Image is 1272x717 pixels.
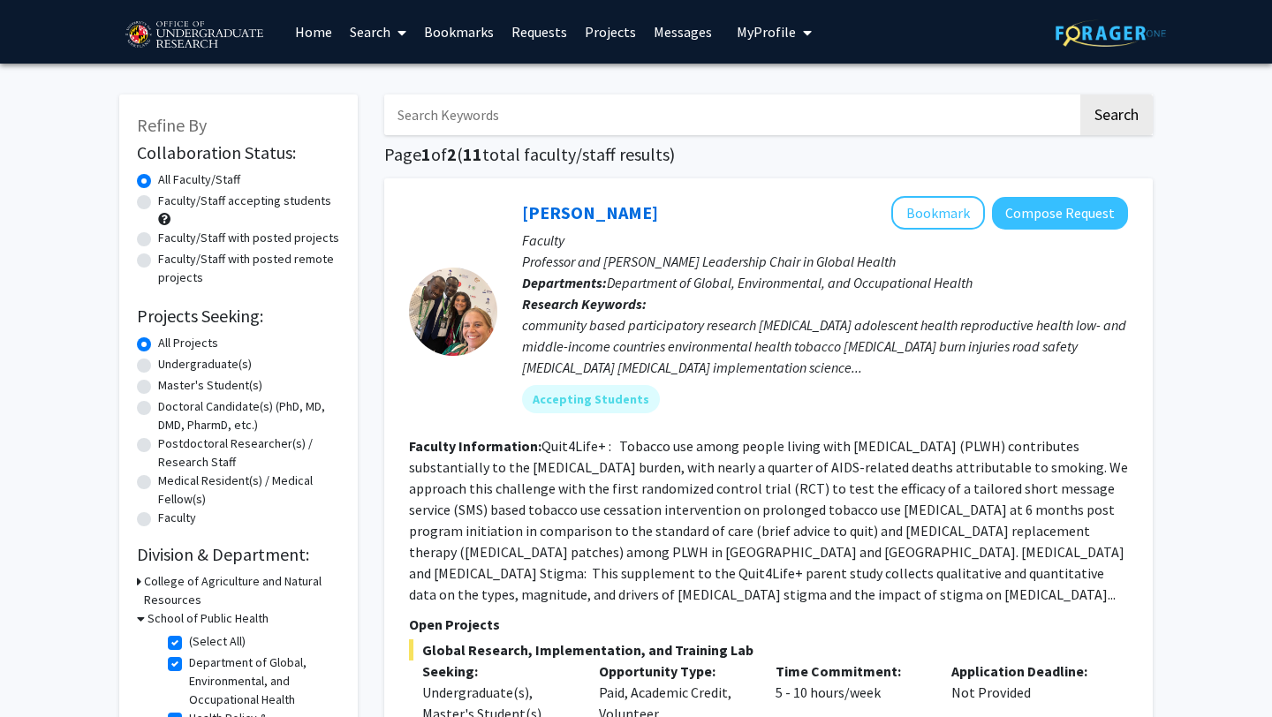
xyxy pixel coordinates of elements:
[409,639,1128,660] span: Global Research, Implementation, and Training Lab
[776,660,926,682] p: Time Commitment:
[286,1,341,63] a: Home
[137,544,340,565] h2: Division & Department:
[409,614,1128,635] p: Open Projects
[607,274,973,291] span: Department of Global, Environmental, and Occupational Health
[384,94,1078,135] input: Search Keywords
[158,376,262,395] label: Master's Student(s)
[158,192,331,210] label: Faculty/Staff accepting students
[158,434,340,472] label: Postdoctoral Researcher(s) / Research Staff
[158,397,340,434] label: Doctoral Candidate(s) (PhD, MD, DMD, PharmD, etc.)
[158,229,339,247] label: Faculty/Staff with posted projects
[992,197,1128,230] button: Compose Request to Heather Wipfli
[421,143,431,165] span: 1
[522,251,1128,272] p: Professor and [PERSON_NAME] Leadership Chair in Global Health
[447,143,457,165] span: 2
[158,472,340,509] label: Medical Resident(s) / Medical Fellow(s)
[384,144,1153,165] h1: Page of ( total faculty/staff results)
[13,638,75,704] iframe: Chat
[737,23,796,41] span: My Profile
[522,230,1128,251] p: Faculty
[137,114,207,136] span: Refine By
[148,609,269,628] h3: School of Public Health
[522,314,1128,378] div: community based participatory research [MEDICAL_DATA] adolescent health reproductive health low- ...
[158,334,218,352] label: All Projects
[158,509,196,527] label: Faculty
[137,306,340,327] h2: Projects Seeking:
[1080,94,1153,135] button: Search
[137,142,340,163] h2: Collaboration Status:
[119,13,269,57] img: University of Maryland Logo
[1056,19,1166,47] img: ForagerOne Logo
[158,355,252,374] label: Undergraduate(s)
[144,572,340,609] h3: College of Agriculture and Natural Resources
[189,653,336,709] label: Department of Global, Environmental, and Occupational Health
[522,295,647,313] b: Research Keywords:
[576,1,645,63] a: Projects
[409,437,541,455] b: Faculty Information:
[951,660,1102,682] p: Application Deadline:
[409,437,1128,603] fg-read-more: Quit4Life+ : Tobacco use among people living with [MEDICAL_DATA] (PLWH) contributes substantially...
[422,660,572,682] p: Seeking:
[341,1,415,63] a: Search
[158,170,240,189] label: All Faculty/Staff
[158,250,340,287] label: Faculty/Staff with posted remote projects
[503,1,576,63] a: Requests
[645,1,721,63] a: Messages
[189,632,246,651] label: (Select All)
[891,196,985,230] button: Add Heather Wipfli to Bookmarks
[415,1,503,63] a: Bookmarks
[463,143,482,165] span: 11
[599,660,749,682] p: Opportunity Type:
[522,201,658,223] a: [PERSON_NAME]
[522,385,660,413] mat-chip: Accepting Students
[522,274,607,291] b: Departments:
